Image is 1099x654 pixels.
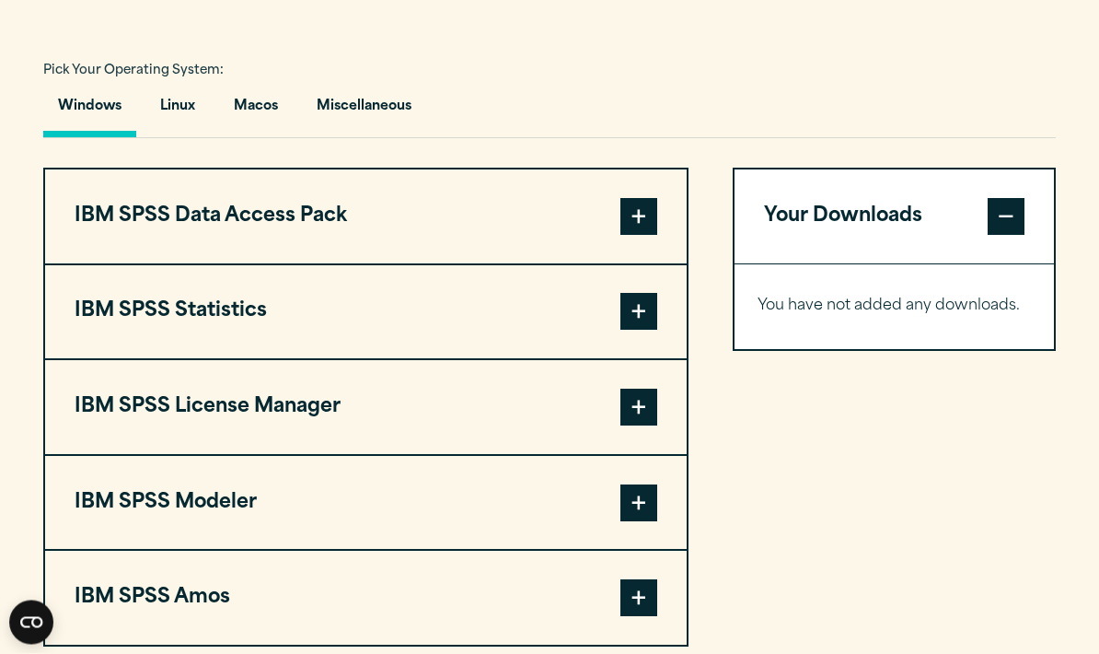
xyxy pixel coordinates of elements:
[219,86,293,138] button: Macos
[758,294,1031,321] p: You have not added any downloads.
[9,601,53,645] button: Open CMP widget
[45,552,687,646] button: IBM SPSS Amos
[45,266,687,360] button: IBM SPSS Statistics
[45,361,687,455] button: IBM SPSS License Manager
[43,65,224,77] span: Pick Your Operating System:
[43,86,136,138] button: Windows
[145,86,210,138] button: Linux
[735,170,1054,264] button: Your Downloads
[45,457,687,551] button: IBM SPSS Modeler
[302,86,426,138] button: Miscellaneous
[735,264,1054,351] div: Your Downloads
[45,170,687,264] button: IBM SPSS Data Access Pack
